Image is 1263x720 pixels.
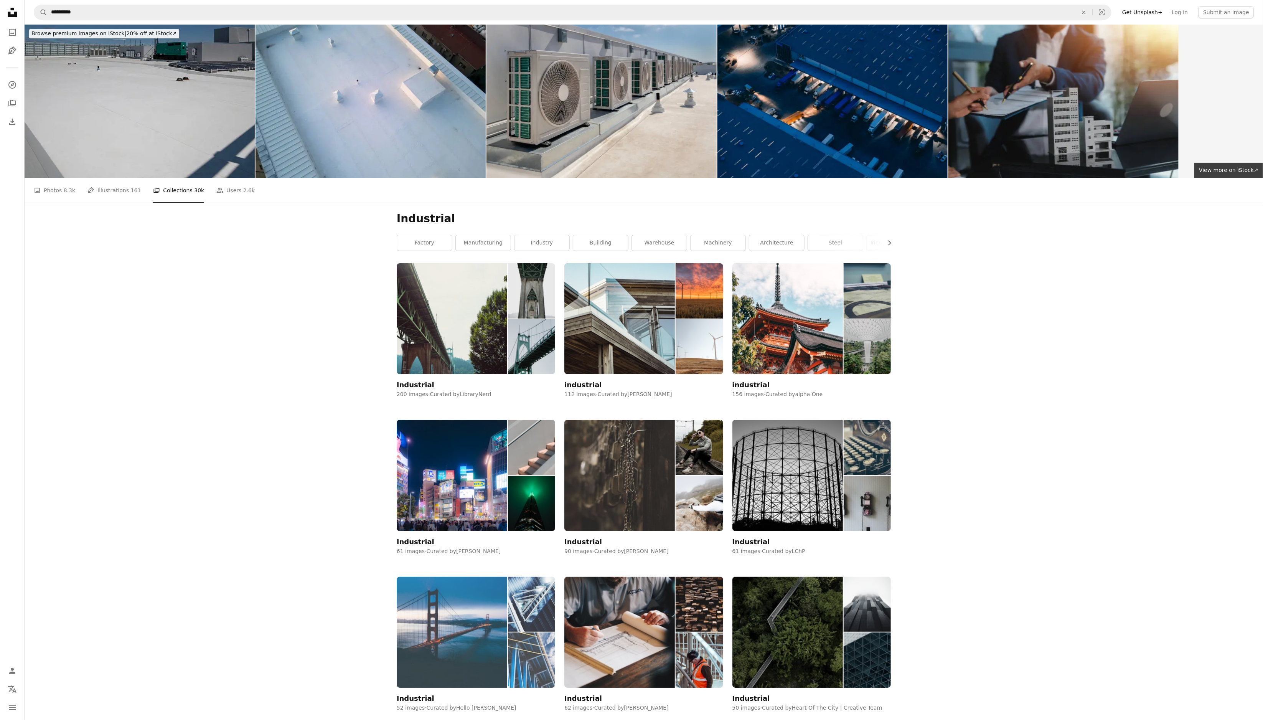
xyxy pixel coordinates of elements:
img: photo-1569820229114-07aa8a51f47c [844,319,891,375]
a: Log in [1167,6,1192,18]
a: Get Unsplash+ [1118,6,1167,18]
span: 2.6k [243,186,255,195]
img: Aerial View of the Logistics and Distribution Center at Night [717,25,948,178]
div: Industrial [397,537,434,547]
img: photo-1510774341324-4e7d661c742f [508,319,555,375]
div: industrial [564,380,602,390]
a: Photos 8.3k [34,178,75,203]
span: Browse premium images on iStock | [31,30,126,36]
a: Download History [5,114,20,129]
img: photo-1580204042301-91f3a4f80011 [844,632,891,688]
a: industrial [732,263,891,389]
a: industrial [564,263,723,389]
div: industrial [732,380,770,390]
a: Industrial [397,577,555,702]
div: 61 images · Curated by [PERSON_NAME] [397,548,555,555]
img: cA4aKEIPQrerBnp1yGHv_IMG_9534-3-2.jpg [844,420,891,475]
div: 90 images · Curated by [PERSON_NAME] [564,548,723,555]
img: Rooftop Air Conditioners [486,25,717,178]
img: Rooftop HVAC with VRV Units [25,25,255,178]
img: photo-1733234976623-80751fa1c4fa [508,476,555,531]
a: Illustrations [5,43,20,58]
a: Users 2.6k [216,178,255,203]
a: Industrial [564,420,723,545]
a: building [573,235,628,251]
div: 61 images · Curated by LChP [732,548,891,555]
img: photo-1467155679845-414db2d0bdad [397,577,507,688]
div: 62 images · Curated by [PERSON_NAME] [564,704,723,712]
img: photo-1444862815677-1bbccbbf8d83 [732,420,843,531]
img: photo-1504040084570-5b97ef5d4f99 [397,263,507,374]
img: photo-1578399337869-192bd44ad42c [732,263,843,374]
a: View more on iStock↗ [1194,163,1263,178]
a: manufacturing [456,235,511,251]
img: photo-1503387762-592deb58ef4e [564,577,675,688]
a: Industrial [397,263,555,389]
button: Menu [5,700,20,715]
a: steel [808,235,863,251]
img: photo-1488257907837-523fe2051fc3 [676,632,723,688]
img: photo-1590415429643-78beb2f061a6 [676,420,723,475]
a: industry [514,235,569,251]
img: photo-1473073899705-e7b1055a7419 [676,319,723,375]
div: 52 images · Curated by Hello [PERSON_NAME] [397,704,555,712]
div: 156 images · Curated by alpha One [732,391,891,398]
a: Industrial [732,577,891,702]
img: photo-1422246654994-34520d5a0340 [676,577,723,632]
button: Search Unsplash [34,5,47,20]
a: Log in / Sign up [5,663,20,679]
a: Home — Unsplash [5,5,20,21]
div: 50 images · Curated by Heart Of The City | Creative Team [732,704,891,712]
div: Industrial [397,380,434,390]
a: Collections [5,96,20,111]
span: 8.3k [64,186,75,195]
button: Visual search [1093,5,1111,20]
div: Industrial [732,537,770,547]
img: photo-1453683685760-b8db0bbb8dc2 [564,420,675,531]
img: photo-1494884113216-952a0c2c1a30 [564,263,675,374]
span: 161 [131,186,141,195]
a: warehouse [632,235,687,251]
button: Language [5,682,20,697]
div: Industrial [732,694,770,703]
a: Industrial [732,420,891,545]
a: factory [397,235,452,251]
a: Industrial [397,420,555,545]
a: Browse premium images on iStock|20% off at iStock↗ [25,25,184,43]
div: Industrial [564,694,602,703]
img: photo-1741920852881-5284c70305bd [397,420,507,531]
div: 112 images · Curated by [PERSON_NAME] [564,391,723,398]
a: industrial building [867,235,922,251]
img: 1928e537 [844,476,891,531]
a: Photos [5,25,20,40]
img: photo-1486758461268-16bb60a448c4 [508,577,555,632]
img: Real estate agent and customer signing contract to buy house, insurance or loan real estate.rent ... [948,25,1179,178]
a: Explore [5,77,20,92]
img: photo-1510773804839-8992c9d33113 [508,263,555,319]
a: machinery [691,235,745,251]
a: Illustrations 161 [87,178,141,203]
div: Industrial [397,694,434,703]
span: View more on iStock ↗ [1199,167,1258,173]
form: Find visuals sitewide [34,5,1111,20]
img: photo-1433840496881-cbd845929862 [844,263,891,319]
a: architecture [749,235,804,251]
img: Aerial view of a white industrial rooftop showcasing a clean, minimalistic design with multiple v... [256,25,486,178]
h1: Industrial [397,212,891,226]
img: photo-1548167693-87ce7406f21d [676,476,723,531]
span: 20% off at iStock ↗ [31,30,177,36]
div: 200 images · Curated by LibraryNerd [397,391,555,398]
img: photo-1466629437334-b4f6603563c5 [676,263,723,319]
img: photo-1741720253113-1bea4d5686a3 [508,420,555,475]
button: scroll list to the right [882,235,891,251]
img: photo-1488410632976-f7b286bbddd6 [508,632,555,688]
a: Industrial [564,577,723,702]
button: Submit an image [1199,6,1254,18]
button: Clear [1075,5,1092,20]
img: photo-1570918625268-26ff94b70cd5 [844,577,891,632]
div: Industrial [564,537,602,547]
img: photo-1570970692743-f9366bcbdd2a [732,577,843,688]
